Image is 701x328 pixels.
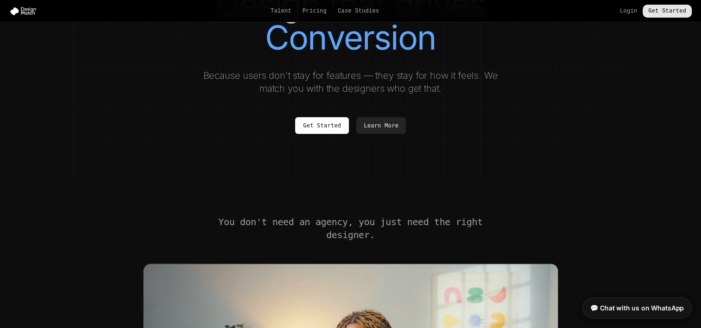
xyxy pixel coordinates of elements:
[356,117,406,134] a: Learn More
[338,7,379,15] a: Case Studies
[582,297,692,319] a: 💬 Chat with us on WhatsApp
[303,7,327,15] a: Pricing
[9,6,41,16] img: Design Match
[217,215,484,241] h2: You don't need an agency, you just need the right designer.
[643,5,692,18] a: Get Started
[271,7,291,15] a: Talent
[295,117,349,134] a: Get Started
[265,21,436,54] span: Conversion
[195,69,506,95] p: Because users don't stay for features — they stay for how it feels. We match you with the designe...
[620,7,637,15] a: Login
